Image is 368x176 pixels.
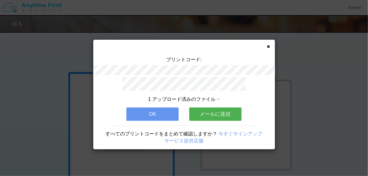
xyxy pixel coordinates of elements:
[166,57,201,62] span: プリントコード:
[105,131,217,136] span: すべてのプリントコードをまとめて確認しますか？
[219,131,263,136] a: 今すぐサインアップ
[126,108,179,121] button: OK
[148,97,215,102] span: 1 アップロード済みのファイル
[165,138,204,143] a: サービス提供店舗
[189,108,242,121] button: メールに送信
